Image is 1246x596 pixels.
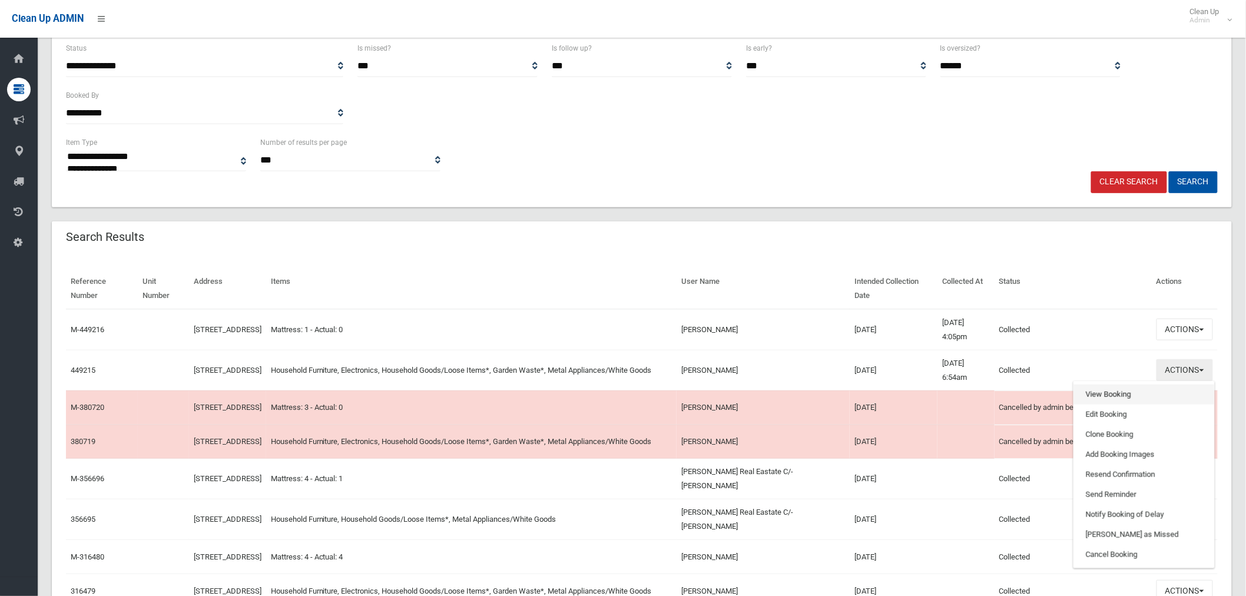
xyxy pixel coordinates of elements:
[1074,385,1214,405] a: View Booking
[677,540,850,574] td: [PERSON_NAME]
[1156,319,1213,340] button: Actions
[937,309,994,350] td: [DATE] 4:05pm
[1190,16,1220,25] small: Admin
[1169,171,1218,193] button: Search
[266,350,677,390] td: Household Furniture, Electronics, Household Goods/Loose Items*, Garden Waste*, Metal Appliances/W...
[266,425,677,459] td: Household Furniture, Electronics, Household Goods/Loose Items*, Garden Waste*, Metal Appliances/W...
[194,515,261,524] a: [STREET_ADDRESS]
[937,269,994,309] th: Collected At
[138,269,189,309] th: Unit Number
[266,269,677,309] th: Items
[850,425,937,459] td: [DATE]
[66,269,138,309] th: Reference Number
[850,459,937,499] td: [DATE]
[71,474,104,483] a: M-356696
[66,89,99,102] label: Booked By
[850,499,937,540] td: [DATE]
[71,437,95,446] a: 380719
[995,309,1152,350] td: Collected
[995,459,1152,499] td: Collected
[266,459,677,499] td: Mattress: 4 - Actual: 1
[71,325,104,334] a: M-449216
[66,136,97,149] label: Item Type
[266,499,677,540] td: Household Furniture, Household Goods/Loose Items*, Metal Appliances/White Goods
[260,136,347,149] label: Number of results per page
[357,42,391,55] label: Is missed?
[1074,505,1214,525] a: Notify Booking of Delay
[995,499,1152,540] td: Collected
[194,552,261,561] a: [STREET_ADDRESS]
[850,269,937,309] th: Intended Collection Date
[194,403,261,412] a: [STREET_ADDRESS]
[677,269,850,309] th: User Name
[71,552,104,561] a: M-316480
[552,42,592,55] label: Is follow up?
[850,350,937,390] td: [DATE]
[194,325,261,334] a: [STREET_ADDRESS]
[677,459,850,499] td: [PERSON_NAME] Real Eastate C/- [PERSON_NAME]
[1074,465,1214,485] a: Resend Confirmation
[1074,545,1214,565] a: Cancel Booking
[850,540,937,574] td: [DATE]
[189,269,266,309] th: Address
[266,540,677,574] td: Mattress: 4 - Actual: 4
[677,425,850,459] td: [PERSON_NAME]
[194,587,261,595] a: [STREET_ADDRESS]
[1074,425,1214,445] a: Clone Booking
[66,42,87,55] label: Status
[1156,359,1213,381] button: Actions
[995,350,1152,390] td: Collected
[850,390,937,425] td: [DATE]
[677,309,850,350] td: [PERSON_NAME]
[940,42,981,55] label: Is oversized?
[71,366,95,375] a: 449215
[1091,171,1167,193] a: Clear Search
[995,540,1152,574] td: Collected
[266,309,677,350] td: Mattress: 1 - Actual: 0
[71,515,95,524] a: 356695
[1074,445,1214,465] a: Add Booking Images
[850,309,937,350] td: [DATE]
[266,390,677,425] td: Mattress: 3 - Actual: 0
[937,350,994,390] td: [DATE] 6:54am
[746,42,772,55] label: Is early?
[1074,525,1214,545] a: [PERSON_NAME] as Missed
[12,13,84,24] span: Clean Up ADMIN
[52,226,158,249] header: Search Results
[677,350,850,390] td: [PERSON_NAME]
[1074,485,1214,505] a: Send Reminder
[677,499,850,540] td: [PERSON_NAME] Real Eastate C/- [PERSON_NAME]
[995,390,1152,425] td: Cancelled by admin before cutoff
[71,403,104,412] a: M-380720
[995,425,1152,459] td: Cancelled by admin before cutoff
[1184,7,1231,25] span: Clean Up
[194,437,261,446] a: [STREET_ADDRESS]
[995,269,1152,309] th: Status
[1074,405,1214,425] a: Edit Booking
[194,474,261,483] a: [STREET_ADDRESS]
[677,390,850,425] td: [PERSON_NAME]
[194,366,261,375] a: [STREET_ADDRESS]
[71,587,95,595] a: 316479
[1152,269,1218,309] th: Actions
